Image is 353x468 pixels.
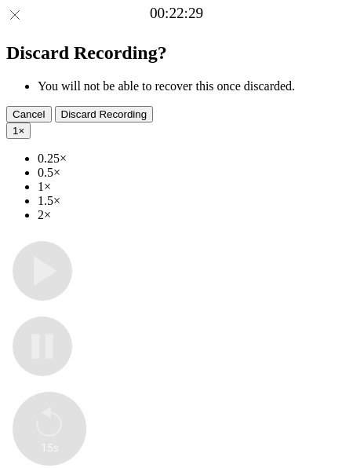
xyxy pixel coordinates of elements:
[38,180,347,194] li: 1×
[150,5,203,22] a: 00:22:29
[38,79,347,93] li: You will not be able to recover this once discarded.
[55,106,154,122] button: Discard Recording
[6,122,31,139] button: 1×
[38,194,347,208] li: 1.5×
[6,106,52,122] button: Cancel
[6,42,347,64] h2: Discard Recording?
[38,152,347,166] li: 0.25×
[13,125,18,137] span: 1
[38,208,347,222] li: 2×
[38,166,347,180] li: 0.5×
